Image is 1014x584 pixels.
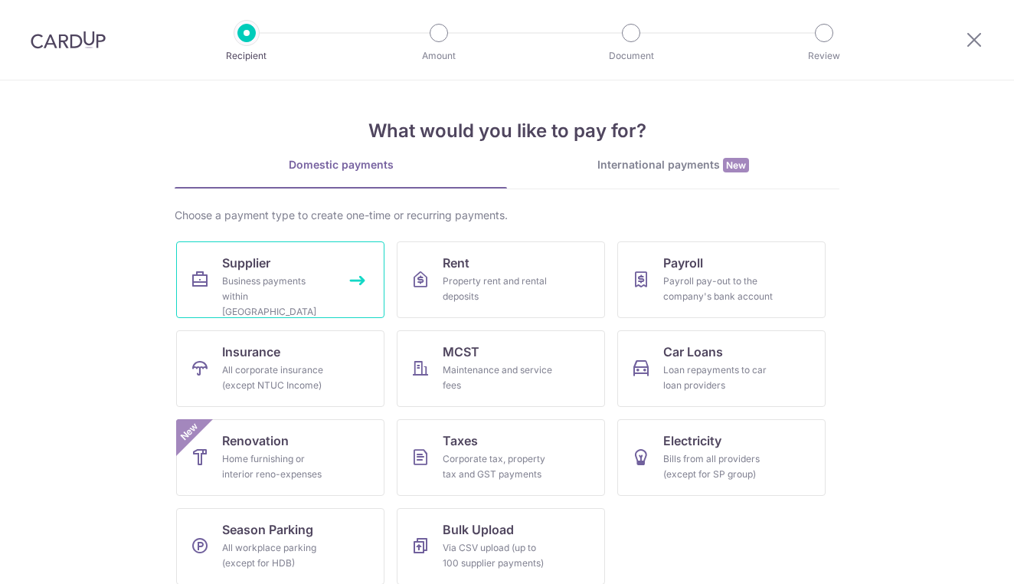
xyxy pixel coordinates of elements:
div: Maintenance and service fees [443,363,553,393]
span: New [177,419,202,445]
span: Rent [443,254,469,272]
a: SupplierBusiness payments within [GEOGRAPHIC_DATA] [176,241,384,318]
div: Property rent and rental deposits [443,274,553,304]
span: Taxes [443,431,478,450]
a: TaxesCorporate tax, property tax and GST payments [397,419,605,496]
a: RentProperty rent and rental deposits [397,241,605,318]
div: Loan repayments to car loan providers [663,363,774,393]
span: Payroll [663,254,703,272]
div: Bills from all providers (except for SP group) [663,451,774,482]
span: Renovation [222,431,289,450]
span: New [723,158,749,172]
span: Electricity [663,431,721,450]
span: Season Parking [222,520,313,539]
a: MCSTMaintenance and service fees [397,330,605,407]
a: InsuranceAll corporate insurance (except NTUC Income) [176,330,384,407]
div: Corporate tax, property tax and GST payments [443,451,553,482]
div: International payments [507,157,839,173]
div: All workplace parking (except for HDB) [222,540,332,571]
a: ElectricityBills from all providers (except for SP group) [617,419,826,496]
div: All corporate insurance (except NTUC Income) [222,363,332,393]
span: Car Loans [663,343,723,361]
div: Payroll pay-out to the company's bank account [663,274,774,304]
h4: What would you like to pay for? [175,117,839,145]
div: Business payments within [GEOGRAPHIC_DATA] [222,274,332,320]
a: Car LoansLoan repayments to car loan providers [617,330,826,407]
p: Amount [382,48,496,64]
span: MCST [443,343,479,361]
div: Domestic payments [175,157,507,172]
span: Supplier [222,254,270,272]
p: Recipient [190,48,303,64]
div: Home furnishing or interior reno-expenses [222,451,332,482]
img: CardUp [31,31,106,49]
div: Via CSV upload (up to 100 supplier payments) [443,540,553,571]
span: Bulk Upload [443,520,514,539]
a: RenovationHome furnishing or interior reno-expensesNew [176,419,384,496]
a: PayrollPayroll pay-out to the company's bank account [617,241,826,318]
p: Document [574,48,688,64]
p: Review [767,48,881,64]
div: Choose a payment type to create one-time or recurring payments. [175,208,839,223]
span: Insurance [222,343,280,361]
